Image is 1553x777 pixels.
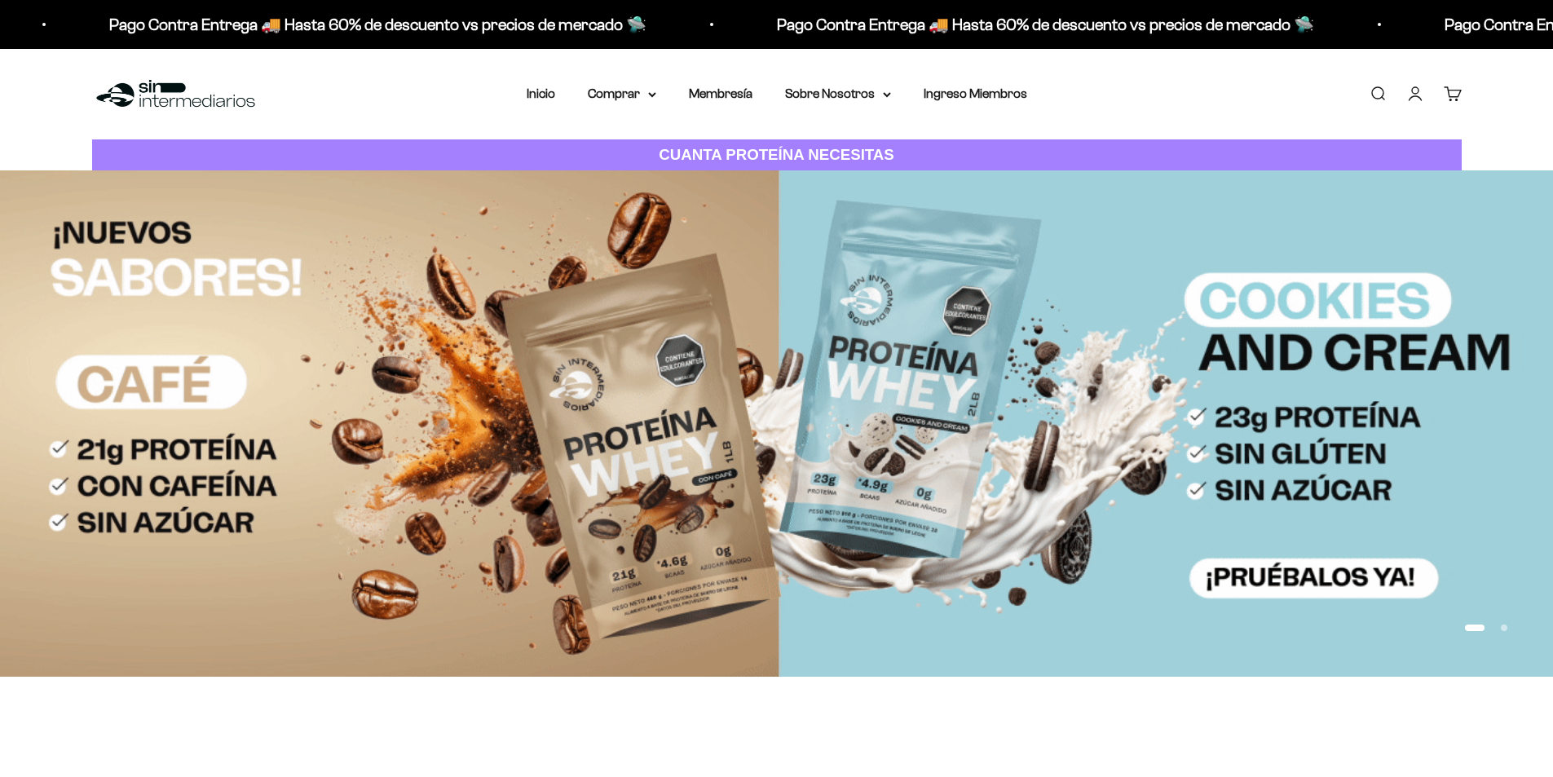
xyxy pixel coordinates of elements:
[588,83,656,104] summary: Comprar
[774,11,1311,38] p: Pago Contra Entrega 🚚 Hasta 60% de descuento vs precios de mercado 🛸
[659,146,894,163] strong: CUANTA PROTEÍNA NECESITAS
[924,86,1027,100] a: Ingreso Miembros
[106,11,643,38] p: Pago Contra Entrega 🚚 Hasta 60% de descuento vs precios de mercado 🛸
[527,86,555,100] a: Inicio
[689,86,752,100] a: Membresía
[785,83,891,104] summary: Sobre Nosotros
[92,139,1462,171] a: CUANTA PROTEÍNA NECESITAS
